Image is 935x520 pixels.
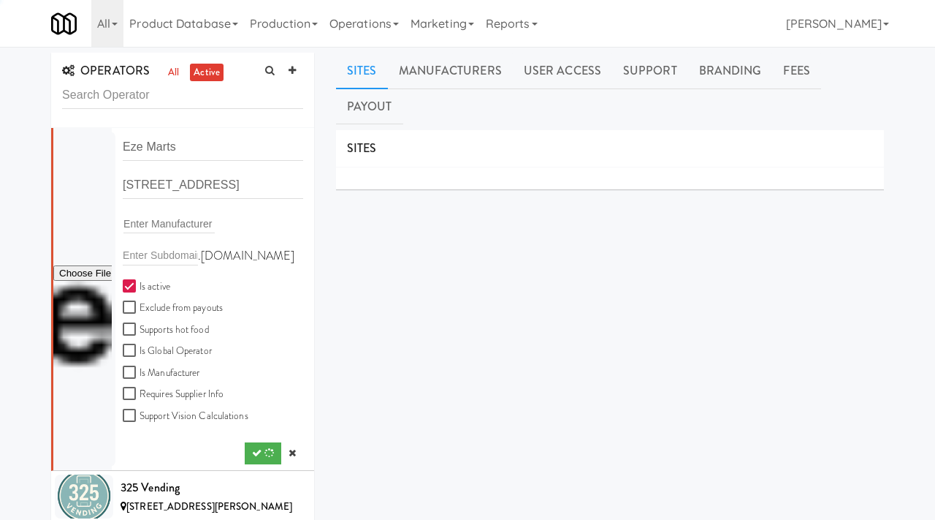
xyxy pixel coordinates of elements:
span: OPERATORS [62,62,150,79]
input: Supports hot food [123,324,140,336]
input: Requires Supplier Info [123,388,140,400]
a: Payout [336,88,403,125]
div: 325 Vending [121,477,303,499]
a: User Access [513,53,612,89]
a: Manufacturers [388,53,513,89]
span: [STREET_ADDRESS][PERSON_NAME] [126,500,292,513]
a: Support [612,53,688,89]
input: Search Operator [62,82,303,109]
label: Is Global Operator [123,342,212,361]
input: Enter Manufacturer [123,214,215,233]
a: Sites [336,53,388,89]
input: Operator address [123,172,303,199]
a: active [190,64,224,82]
img: Micromart [51,11,77,37]
label: Supports hot food [123,321,209,339]
span: SITES [347,140,377,157]
label: Support Vision Calculations [123,407,248,426]
label: Is Manufacturer [123,364,200,383]
label: Requires Supplier Info [123,385,224,404]
input: Operator name [123,134,303,161]
label: .[DOMAIN_NAME] [198,245,294,267]
input: Enter Subdomain [123,245,198,265]
input: Is Global Operator [123,345,140,357]
input: Support Vision Calculations [123,410,140,422]
input: Is active [123,281,140,293]
a: Fees [772,53,820,89]
li: .[DOMAIN_NAME] Is active Exclude from payoutsSupports hot food Is Global Operator Is Manufacturer... [51,128,314,471]
input: Exclude from payouts [123,302,140,314]
label: Exclude from payouts [123,299,223,317]
input: Is Manufacturer [123,367,140,379]
a: all [164,64,183,82]
a: Branding [688,53,773,89]
label: Is active [123,278,170,296]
